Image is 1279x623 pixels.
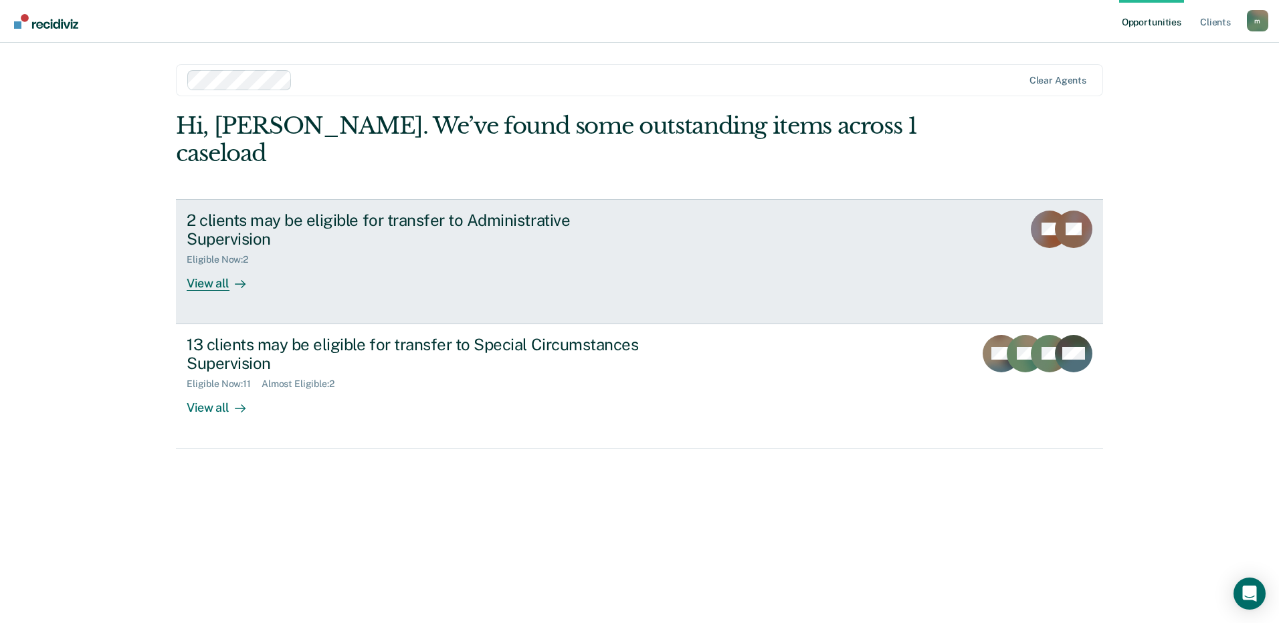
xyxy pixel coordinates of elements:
div: Almost Eligible : 2 [262,378,345,390]
div: m [1247,10,1268,31]
div: Eligible Now : 2 [187,254,259,265]
img: Recidiviz [14,14,78,29]
a: 2 clients may be eligible for transfer to Administrative SupervisionEligible Now:2View all [176,199,1103,324]
button: Profile dropdown button [1247,10,1268,31]
a: 13 clients may be eligible for transfer to Special Circumstances SupervisionEligible Now:11Almost... [176,324,1103,449]
div: View all [187,265,262,291]
div: Clear agents [1029,75,1086,86]
div: 13 clients may be eligible for transfer to Special Circumstances Supervision [187,335,656,374]
div: View all [187,390,262,416]
div: 2 clients may be eligible for transfer to Administrative Supervision [187,211,656,249]
div: Eligible Now : 11 [187,378,262,390]
div: Hi, [PERSON_NAME]. We’ve found some outstanding items across 1 caseload [176,112,918,167]
div: Open Intercom Messenger [1234,578,1266,610]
